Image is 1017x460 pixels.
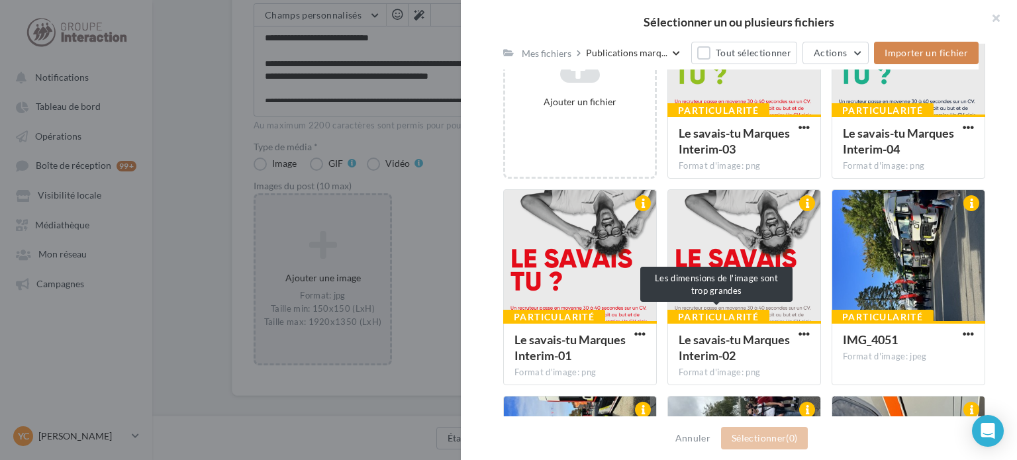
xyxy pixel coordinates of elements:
div: Particularité [832,310,934,324]
div: Particularité [832,103,934,118]
div: Format d'image: png [679,367,810,379]
div: Format d'image: png [843,160,974,172]
span: Le savais-tu Marques Interim-03 [679,126,790,156]
div: Mes fichiers [522,47,571,60]
span: Publications marq... [586,46,667,60]
div: Format d'image: png [514,367,646,379]
button: Importer un fichier [874,42,979,64]
button: Actions [802,42,869,64]
button: Tout sélectionner [691,42,797,64]
span: IMG_4051 [843,332,898,347]
button: Sélectionner(0) [721,427,808,449]
div: Format d'image: jpeg [843,351,974,363]
span: Importer un fichier [885,47,968,58]
div: Particularité [667,103,769,118]
span: (0) [786,432,797,443]
div: Particularité [667,310,769,324]
span: Le savais-tu Marques Interim-02 [679,332,790,363]
span: Actions [814,47,847,58]
div: Open Intercom Messenger [972,415,1004,447]
span: Le savais-tu Marques Interim-04 [843,126,954,156]
div: Format d'image: png [679,160,810,172]
div: Ajouter un fichier [510,95,650,109]
button: Annuler [670,430,716,446]
h2: Sélectionner un ou plusieurs fichiers [482,16,996,28]
div: Particularité [503,310,605,324]
div: Les dimensions de l'image sont trop grandes [640,267,793,302]
span: Le savais-tu Marques Interim-01 [514,332,626,363]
